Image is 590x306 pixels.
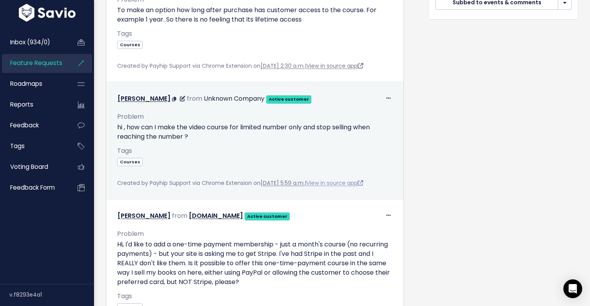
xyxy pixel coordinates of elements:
[117,29,132,38] span: Tags
[306,62,363,70] a: View in source app
[9,284,94,305] div: v.f8293e4a1
[118,211,170,220] a: [PERSON_NAME]
[269,96,309,102] strong: Active customer
[189,211,243,220] a: [DOMAIN_NAME]
[117,40,143,48] a: Courses
[117,229,144,238] span: Problem
[117,112,144,121] span: Problem
[117,179,363,187] span: Created by Payhip Support via Chrome Extension on |
[247,213,288,219] strong: Active customer
[2,54,65,72] a: Feature Requests
[10,100,33,109] span: Reports
[10,142,25,150] span: Tags
[17,4,78,22] img: logo-white.9d6f32f41409.svg
[2,137,65,155] a: Tags
[2,96,65,114] a: Reports
[117,158,143,166] span: Courses
[10,183,55,192] span: Feedback form
[172,211,187,220] span: from
[117,292,132,301] span: Tags
[261,62,305,70] a: [DATE] 2:30 a.m.
[117,146,132,155] span: Tags
[563,279,582,298] div: Open Intercom Messenger
[306,179,363,187] a: View in source app
[2,33,65,51] a: Inbox (934/0)
[117,62,363,70] span: Created by Payhip Support via Chrome Extension on |
[117,5,393,24] p: To make an option how long after purchase has customer access to the course. For example 1 year. ...
[117,41,143,49] span: Courses
[10,80,42,88] span: Roadmaps
[204,93,264,105] div: Unknown Company
[261,179,305,187] a: [DATE] 5:59 a.m.
[172,97,176,101] i: Copy Email to clipboard
[10,38,50,46] span: Inbox (934/0)
[117,240,393,287] p: Hi, I'd like to add a one-time payment membership - just a month's course (no recurring payments)...
[2,75,65,93] a: Roadmaps
[118,94,170,103] a: [PERSON_NAME]
[10,59,62,67] span: Feature Requests
[2,116,65,134] a: Feedback
[10,121,39,129] span: Feedback
[117,123,393,141] p: hi , how can I make the video course for limited number only and stop selling when reaching the n...
[10,163,48,171] span: Voting Board
[2,158,65,176] a: Voting Board
[187,94,202,103] span: from
[117,158,143,165] a: Courses
[2,179,65,197] a: Feedback form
